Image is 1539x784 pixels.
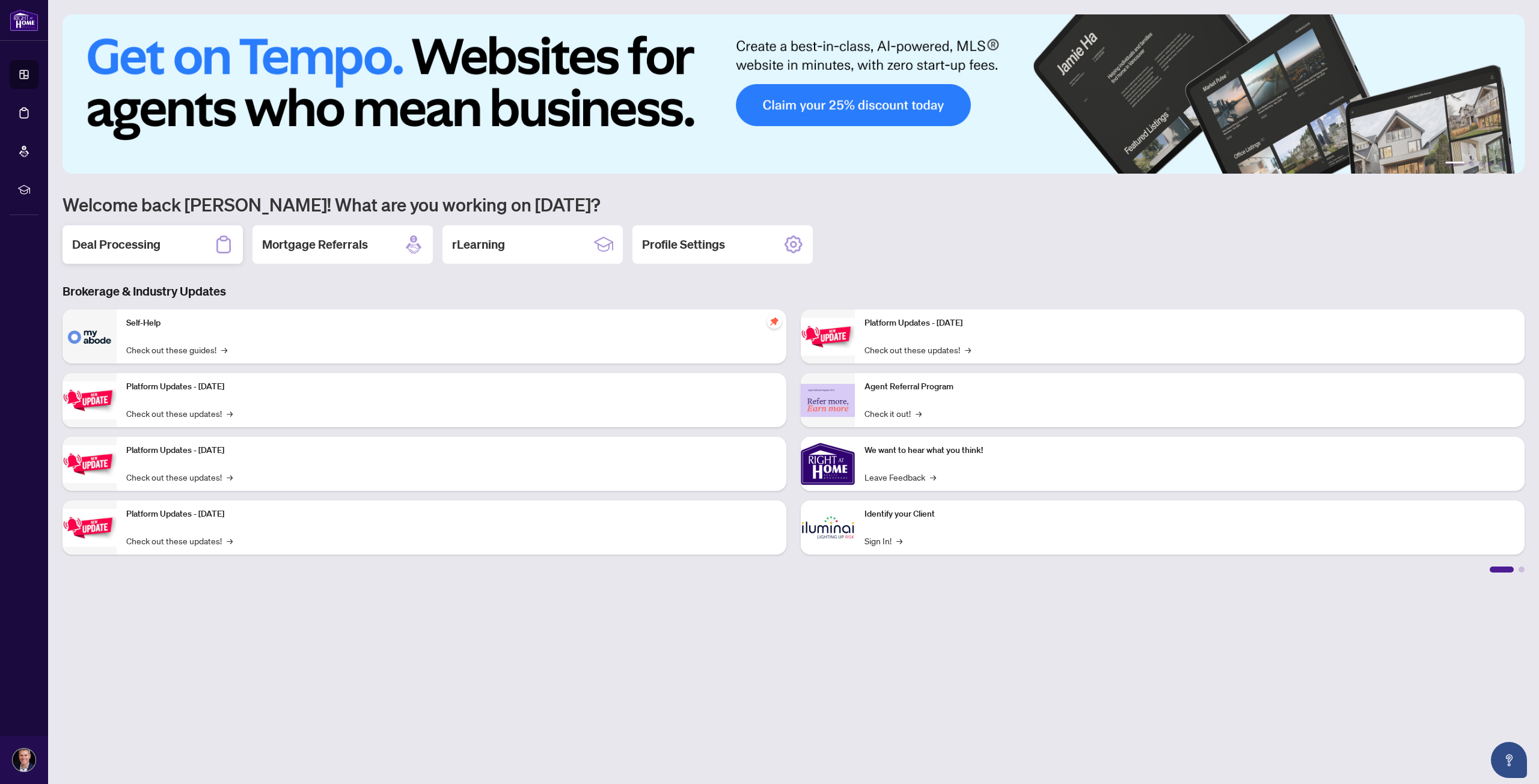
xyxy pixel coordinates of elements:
span: → [227,534,233,547]
p: Identify your Client [864,508,1515,521]
button: Open asap [1491,742,1527,778]
a: Check it out!→ [864,407,922,420]
button: 2 [1469,162,1474,166]
h3: Brokerage & Industry Updates [63,283,1525,300]
span: → [965,343,971,356]
p: Self-Help [126,317,777,330]
img: We want to hear what you think! [801,437,855,491]
span: → [930,470,936,484]
h2: rLearning [452,236,505,253]
span: → [916,407,922,420]
a: Check out these updates!→ [126,470,233,484]
button: 4 [1489,162,1493,166]
h2: Mortgage Referrals [262,236,368,253]
img: Platform Updates - July 8, 2025 [63,509,117,547]
p: Platform Updates - [DATE] [126,444,777,457]
a: Check out these guides!→ [126,343,227,356]
p: We want to hear what you think! [864,444,1515,457]
button: 5 [1498,162,1503,166]
span: pushpin [767,314,782,329]
p: Platform Updates - [DATE] [126,508,777,521]
h2: Profile Settings [642,236,725,253]
img: Identify your Client [801,500,855,555]
button: 6 [1508,162,1513,166]
a: Sign In!→ [864,534,902,547]
button: 3 [1479,162,1484,166]
span: → [227,470,233,484]
img: Slide 0 [63,14,1525,174]
img: Platform Updates - September 16, 2025 [63,381,117,419]
img: Platform Updates - July 21, 2025 [63,445,117,483]
img: Agent Referral Program [801,384,855,417]
h2: Deal Processing [72,236,161,253]
h1: Welcome back [PERSON_NAME]! What are you working on [DATE]? [63,193,1525,216]
span: → [221,343,227,356]
img: logo [10,9,38,31]
img: Self-Help [63,309,117,363]
a: Leave Feedback→ [864,470,936,484]
p: Platform Updates - [DATE] [126,380,777,394]
a: Check out these updates!→ [126,407,233,420]
a: Check out these updates!→ [126,534,233,547]
img: Platform Updates - June 23, 2025 [801,318,855,356]
p: Agent Referral Program [864,380,1515,394]
a: Check out these updates!→ [864,343,971,356]
p: Platform Updates - [DATE] [864,317,1515,330]
img: Profile Icon [13,749,35,771]
button: 1 [1445,162,1464,166]
span: → [227,407,233,420]
span: → [896,534,902,547]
